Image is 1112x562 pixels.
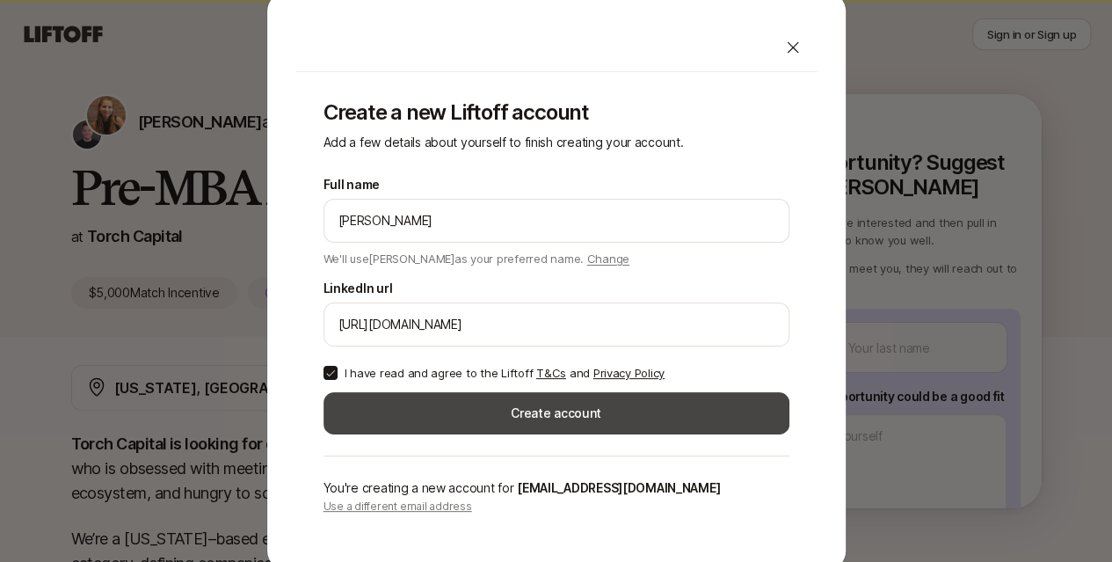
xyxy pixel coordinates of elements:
button: Create account [323,392,789,434]
p: I have read and agree to the Liftoff and [345,364,665,382]
p: You're creating a new account for [323,478,789,499]
p: We'll use [PERSON_NAME] as your preferred name. [323,246,630,267]
a: Privacy Policy [593,366,665,380]
input: e.g. https://www.linkedin.com/in/melanie-perkins [338,314,774,335]
label: Full name [323,174,380,195]
button: I have read and agree to the Liftoff T&Cs and Privacy Policy [323,366,338,380]
span: [EMAIL_ADDRESS][DOMAIN_NAME] [517,480,720,495]
a: T&Cs [536,366,566,380]
p: Create a new Liftoff account [323,100,789,125]
p: Use a different email address [323,499,789,515]
span: Change [587,252,629,266]
input: e.g. Melanie Perkins [338,210,774,231]
label: LinkedIn url [323,278,393,299]
p: Add a few details about yourself to finish creating your account. [323,132,789,153]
